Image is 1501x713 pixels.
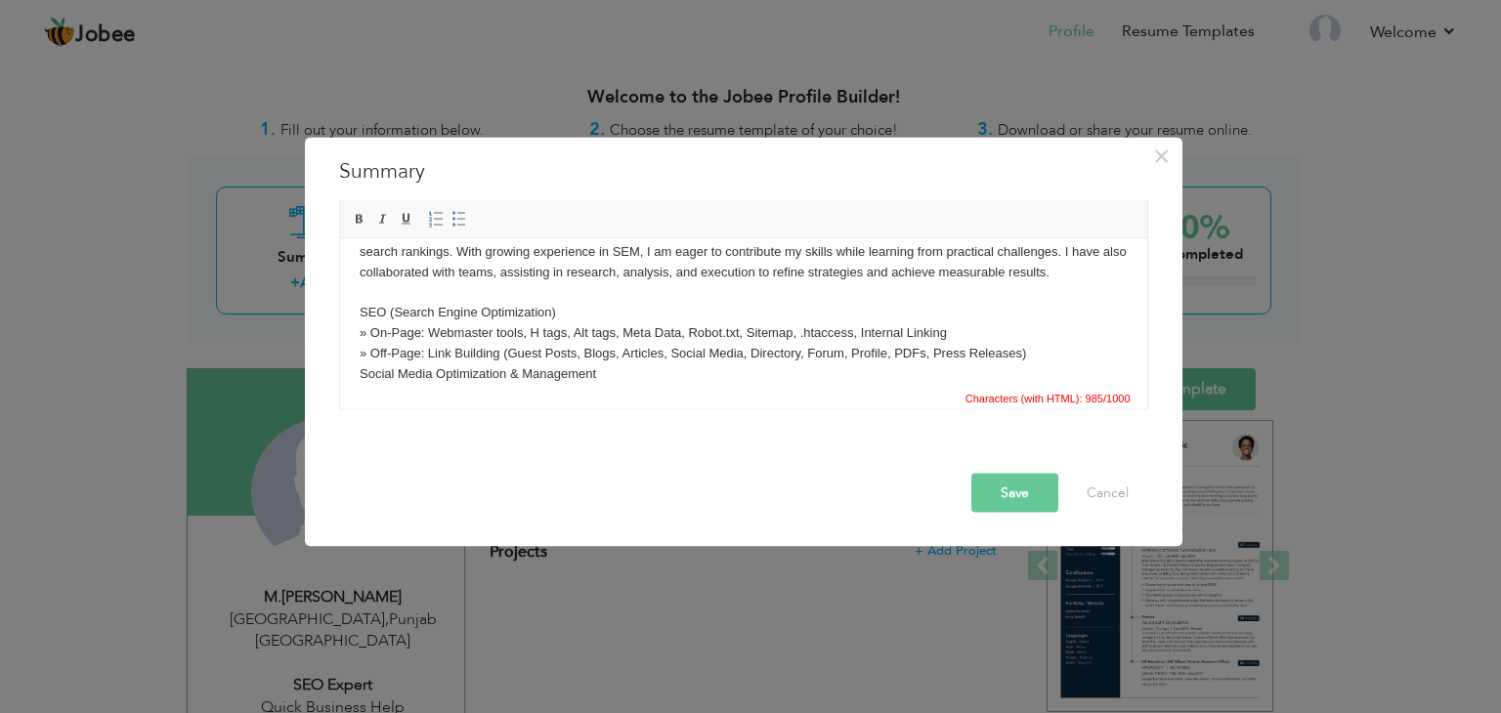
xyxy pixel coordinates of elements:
a: Insert/Remove Numbered List [425,209,447,231]
a: Bold [349,209,370,231]
h3: Summary [339,157,1148,187]
button: Save [971,474,1058,513]
a: Underline [396,209,417,231]
button: Close [1146,141,1178,172]
a: Italic [372,209,394,231]
button: Cancel [1067,474,1148,513]
iframe: Rich Text Editor, summaryEditor [340,239,1147,386]
div: Statistics [962,390,1136,407]
span: Characters (with HTML): 985/1000 [962,390,1135,407]
span: × [1153,139,1170,174]
a: Insert/Remove Bulleted List [449,209,470,231]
